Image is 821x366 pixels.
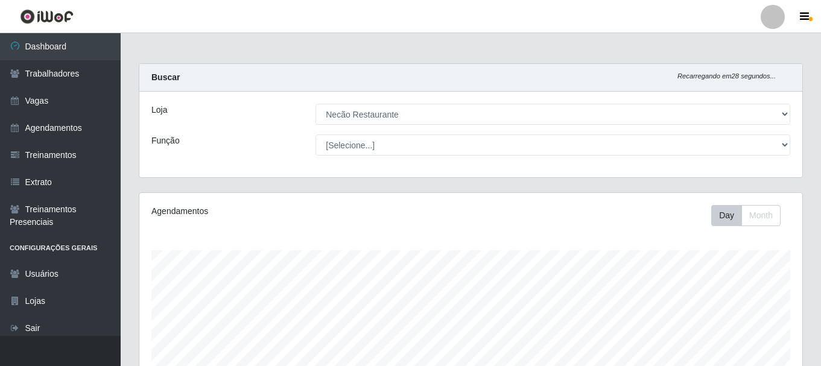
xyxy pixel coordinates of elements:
[711,205,742,226] button: Day
[151,134,180,147] label: Função
[711,205,781,226] div: First group
[677,72,776,80] i: Recarregando em 28 segundos...
[151,72,180,82] strong: Buscar
[741,205,781,226] button: Month
[151,104,167,116] label: Loja
[711,205,790,226] div: Toolbar with button groups
[20,9,74,24] img: CoreUI Logo
[151,205,407,218] div: Agendamentos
